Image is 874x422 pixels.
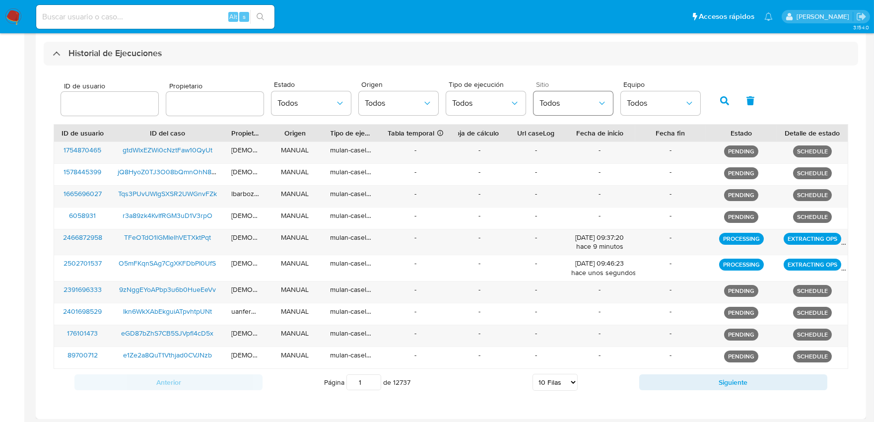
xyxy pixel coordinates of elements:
[243,12,246,21] span: s
[250,10,270,24] button: search-icon
[36,10,274,23] input: Buscar usuario o caso...
[699,11,754,22] span: Accesos rápidos
[229,12,237,21] span: Alt
[853,23,869,31] span: 3.154.0
[797,12,853,21] p: sandra.chabay@mercadolibre.com
[856,11,867,22] a: Salir
[764,12,773,21] a: Notificaciones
